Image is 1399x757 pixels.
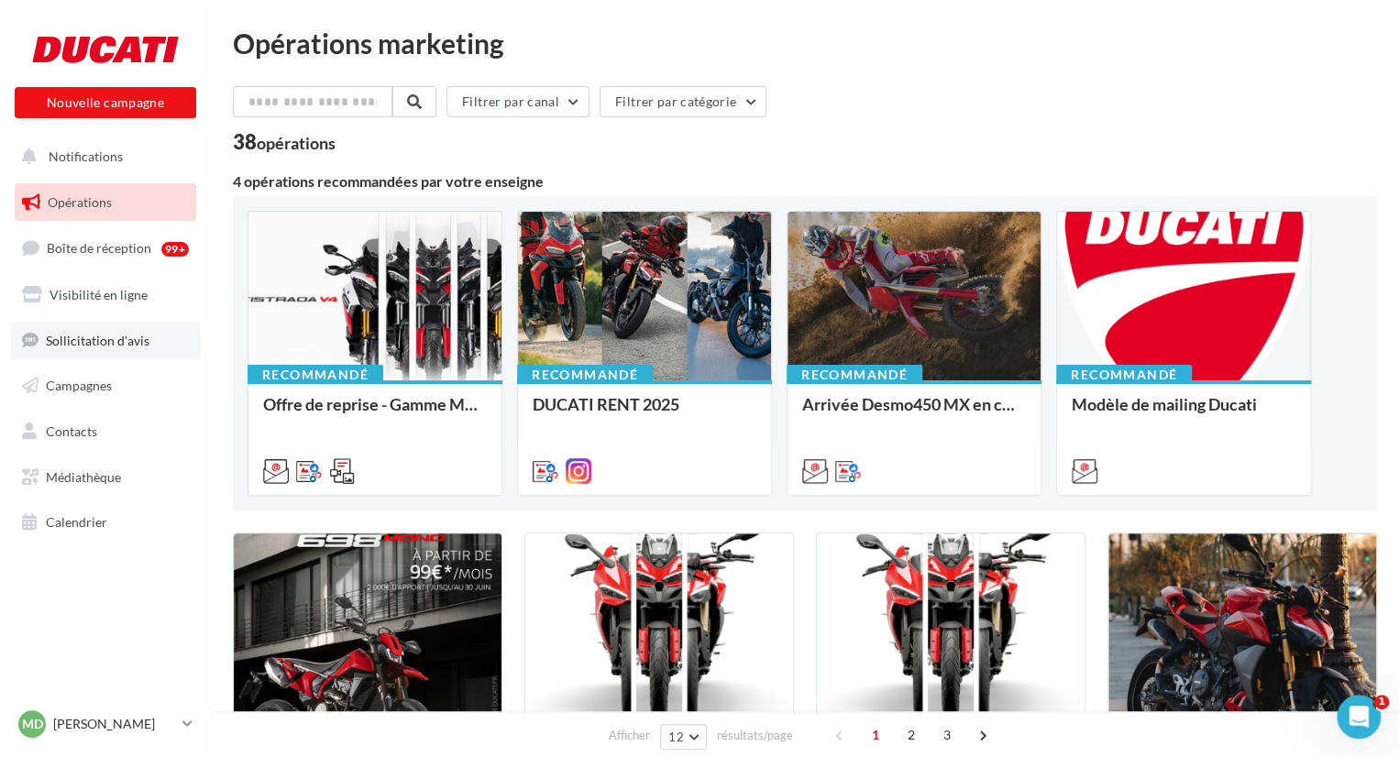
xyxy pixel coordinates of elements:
div: Recommandé [248,365,383,385]
div: Recommandé [787,365,922,385]
a: Campagnes [11,367,200,405]
a: Sollicitation d'avis [11,322,200,360]
div: 38 [233,132,336,152]
a: Boîte de réception99+ [11,228,200,268]
a: Calendrier [11,503,200,542]
span: résultats/page [717,727,793,744]
iframe: Intercom live chat [1337,695,1381,739]
button: 12 [660,724,707,750]
button: Nouvelle campagne [15,87,196,118]
div: Recommandé [517,365,653,385]
button: Notifications [11,137,193,176]
div: DUCATI RENT 2025 [533,395,756,432]
a: Contacts [11,412,200,451]
button: Filtrer par catégorie [600,86,766,117]
div: Offre de reprise - Gamme MTS V4 [263,395,487,432]
span: 2 [897,720,926,750]
div: 99+ [161,242,189,257]
span: MD [22,715,43,733]
div: Opérations marketing [233,29,1377,57]
span: Sollicitation d'avis [46,332,149,347]
span: 1 [1374,695,1389,709]
span: Boîte de réception [47,240,151,256]
div: Modèle de mailing Ducati [1072,395,1295,432]
span: Notifications [49,148,123,164]
span: Visibilité en ligne [50,287,148,302]
p: [PERSON_NAME] [53,715,175,733]
span: Calendrier [46,514,107,530]
a: Médiathèque [11,458,200,497]
span: Contacts [46,423,97,439]
div: opérations [257,135,336,151]
div: 4 opérations recommandées par votre enseigne [233,174,1377,189]
span: Campagnes [46,378,112,393]
a: Visibilité en ligne [11,276,200,314]
span: Médiathèque [46,469,121,485]
span: Opérations [48,194,112,210]
button: Filtrer par canal [446,86,589,117]
a: Opérations [11,183,200,222]
a: MD [PERSON_NAME] [15,707,196,741]
div: Arrivée Desmo450 MX en concession [802,395,1026,432]
span: Afficher [609,727,650,744]
span: 1 [861,720,890,750]
div: Recommandé [1056,365,1192,385]
span: 3 [932,720,962,750]
span: 12 [668,730,684,744]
